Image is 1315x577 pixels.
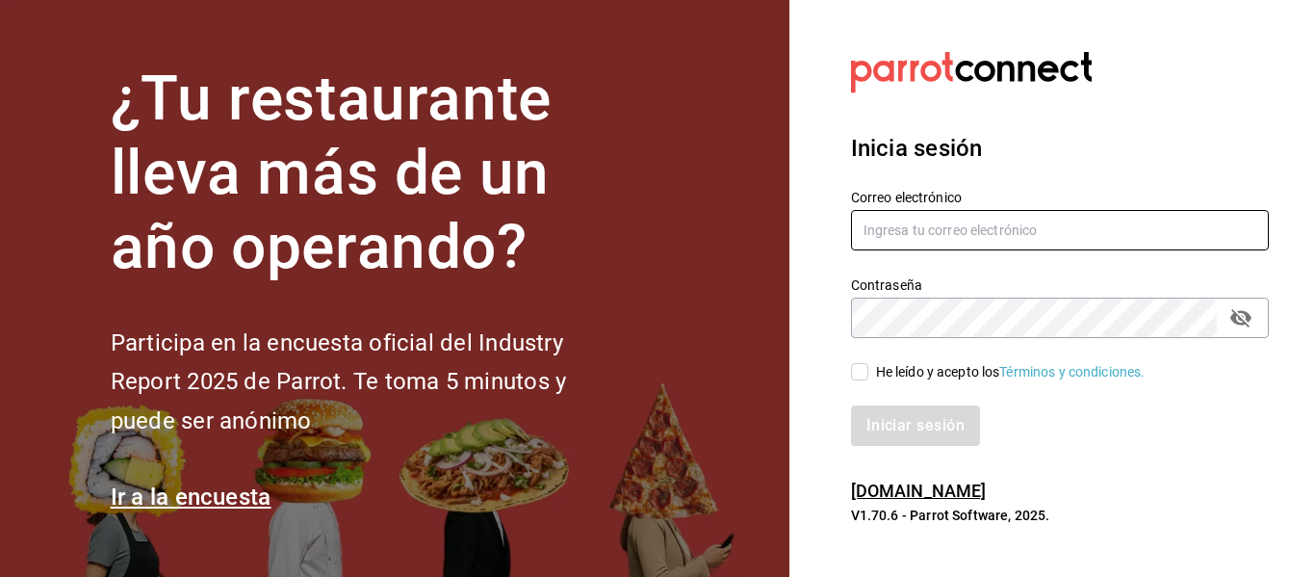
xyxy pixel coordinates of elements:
a: [DOMAIN_NAME] [851,481,987,501]
input: Ingresa tu correo electrónico [851,210,1269,250]
a: Términos y condiciones. [999,364,1145,380]
h1: ¿Tu restaurante lleva más de un año operando? [111,63,631,284]
a: Ir a la encuesta [111,484,271,511]
h3: Inicia sesión [851,131,1269,166]
p: V1.70.6 - Parrot Software, 2025. [851,506,1269,525]
label: Contraseña [851,278,1269,292]
div: He leído y acepto los [876,362,1146,382]
label: Correo electrónico [851,191,1269,204]
button: passwordField [1225,302,1257,334]
h2: Participa en la encuesta oficial del Industry Report 2025 de Parrot. Te toma 5 minutos y puede se... [111,324,631,441]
